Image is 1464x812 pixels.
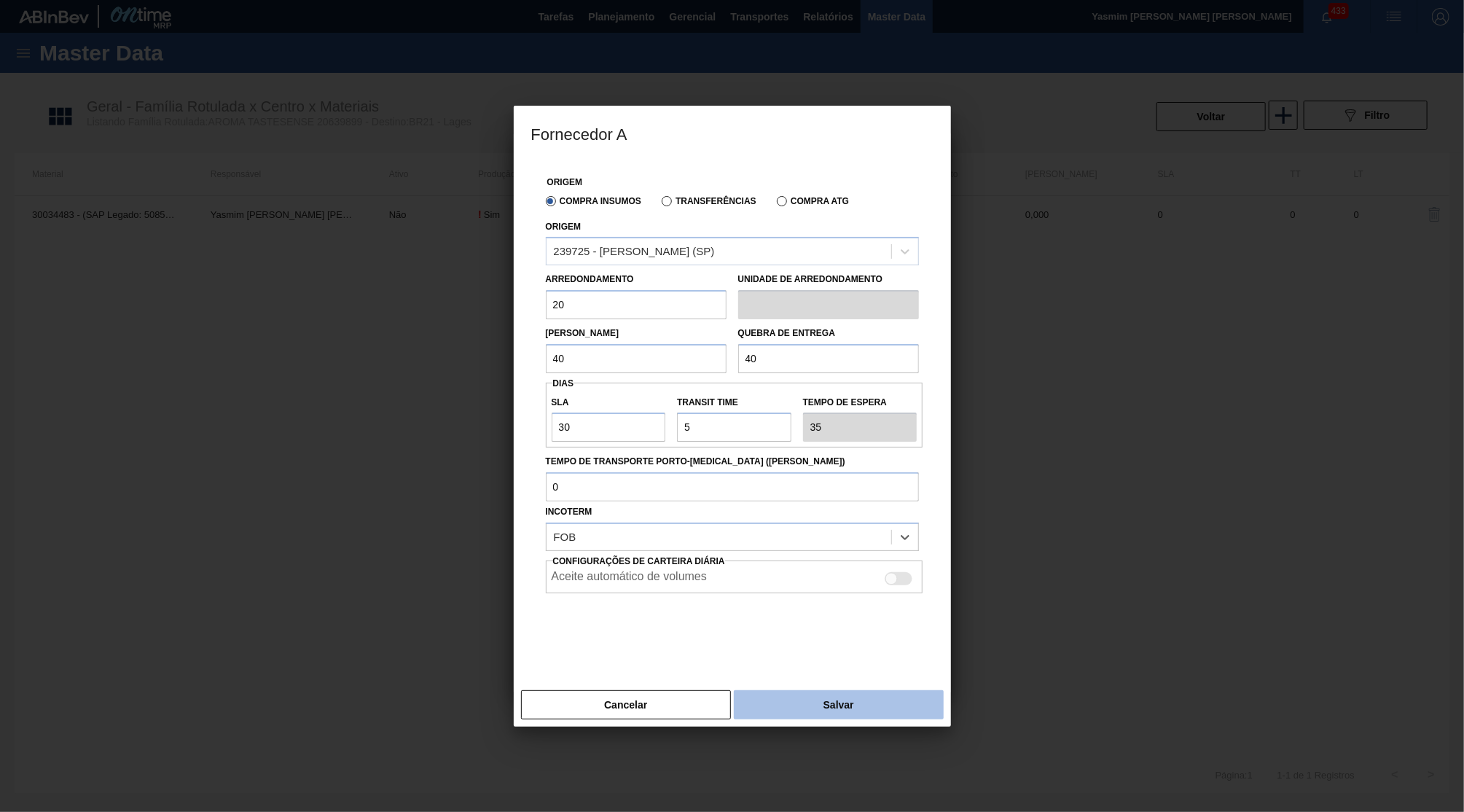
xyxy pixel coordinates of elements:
label: [PERSON_NAME] [546,328,619,338]
h3: Fornecedor A [514,106,951,161]
button: Salvar [734,690,943,719]
label: Aceite automático de volumes [552,570,707,587]
label: Arredondamento [546,274,634,284]
label: Tempo de espera [803,392,917,413]
label: Transit Time [677,392,791,413]
label: Compra Insumos [546,196,641,206]
label: Tempo de Transporte Porto-[MEDICAL_DATA] ([PERSON_NAME]) [546,451,919,472]
div: FOB [554,531,576,544]
label: Incoterm [546,507,592,517]
label: Quebra de entrega [738,328,836,338]
div: Essa configuração habilita a criação automática de composição de carga do lado do fornecedor caso... [546,551,919,593]
button: Cancelar [521,690,732,719]
label: Transferências [662,196,756,206]
span: Dias [553,378,574,389]
label: Compra ATG [777,196,849,206]
span: Configurações de Carteira Diária [553,556,725,566]
label: Origem [547,177,583,187]
label: SLA [552,392,666,413]
label: Origem [546,222,582,232]
label: Unidade de arredondamento [738,269,919,290]
div: 239725 - [PERSON_NAME] (SP) [554,246,715,258]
